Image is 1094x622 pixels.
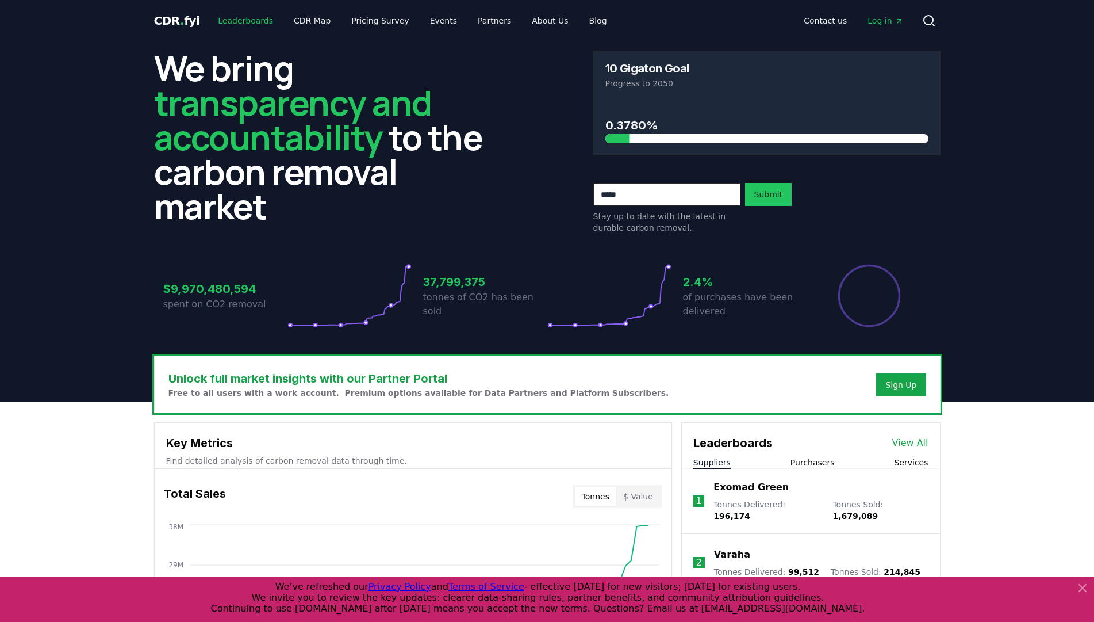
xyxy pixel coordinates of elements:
[168,387,669,399] p: Free to all users with a work account. Premium options available for Data Partners and Platform S...
[693,434,773,452] h3: Leaderboards
[867,15,903,26] span: Log in
[523,10,577,31] a: About Us
[423,291,547,318] p: tonnes of CO2 has been sold
[421,10,466,31] a: Events
[616,487,660,506] button: $ Value
[696,556,702,570] p: 2
[154,79,432,161] span: transparency and accountability
[154,14,200,28] span: CDR fyi
[832,499,928,522] p: Tonnes Sold :
[164,485,226,508] h3: Total Sales
[605,117,928,134] h3: 0.3780%
[580,10,616,31] a: Blog
[713,499,821,522] p: Tonnes Delivered :
[831,566,920,578] p: Tonnes Sold :
[713,512,750,521] span: 196,174
[168,523,183,531] tspan: 38M
[696,494,701,508] p: 1
[683,273,807,291] h3: 2.4%
[209,10,616,31] nav: Main
[209,10,282,31] a: Leaderboards
[285,10,340,31] a: CDR Map
[892,436,928,450] a: View All
[714,566,819,578] p: Tonnes Delivered :
[714,548,750,562] a: Varaha
[575,487,616,506] button: Tonnes
[168,370,669,387] h3: Unlock full market insights with our Partner Portal
[168,561,183,569] tspan: 29M
[154,13,200,29] a: CDR.fyi
[423,273,547,291] h3: 37,799,375
[342,10,418,31] a: Pricing Survey
[745,183,792,206] button: Submit
[713,480,789,494] a: Exomad Green
[683,291,807,318] p: of purchases have been delivered
[154,51,501,223] h2: We bring to the carbon removal market
[605,63,689,74] h3: 10 Gigaton Goal
[794,10,856,31] a: Contact us
[593,211,740,234] p: Stay up to date with the latest in durable carbon removal.
[894,457,928,468] button: Services
[163,297,287,311] p: spent on CO2 removal
[788,567,819,577] span: 99,512
[605,78,928,89] p: Progress to 2050
[832,512,878,521] span: 1,679,089
[166,455,660,467] p: Find detailed analysis of carbon removal data through time.
[166,434,660,452] h3: Key Metrics
[885,379,916,391] a: Sign Up
[180,14,184,28] span: .
[884,567,920,577] span: 214,845
[469,10,520,31] a: Partners
[858,10,912,31] a: Log in
[163,280,287,297] h3: $9,970,480,594
[794,10,912,31] nav: Main
[837,264,901,328] div: Percentage of sales delivered
[876,373,926,396] button: Sign Up
[693,457,731,468] button: Suppliers
[790,457,835,468] button: Purchasers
